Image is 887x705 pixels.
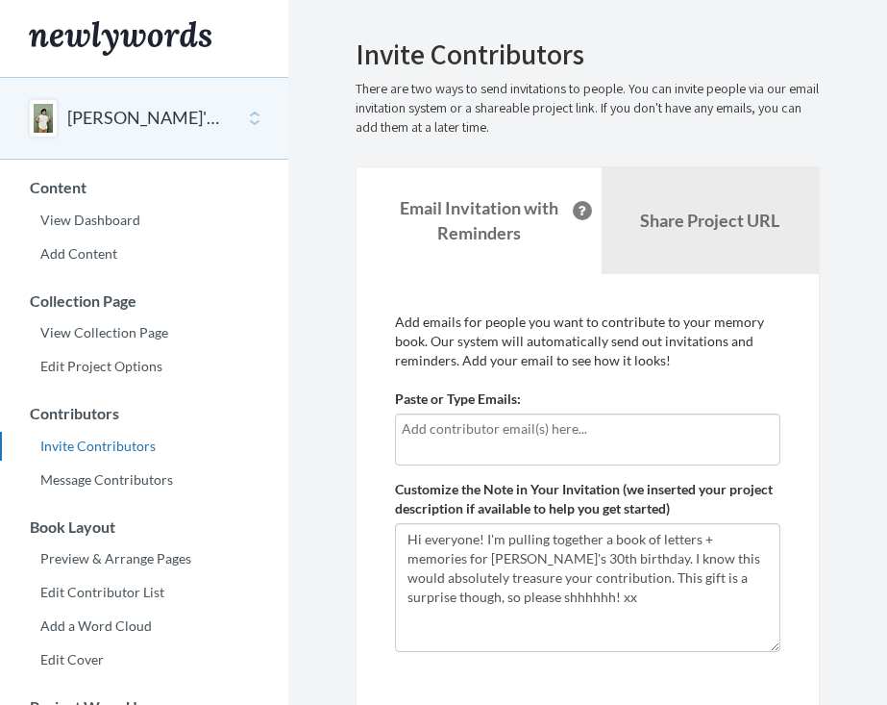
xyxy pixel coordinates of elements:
[1,405,288,422] h3: Contributors
[395,390,521,409] label: Paste or Type Emails:
[400,197,558,243] strong: Email Invitation with Reminders
[29,21,211,56] img: Newlywords logo
[356,80,820,138] p: There are two ways to send invitations to people. You can invite people via our email invitation ...
[395,480,780,518] label: Customize the Note in Your Invitation (we inserted your project description if available to help ...
[402,418,774,440] input: Add contributor email(s) here...
[1,179,288,196] h3: Content
[1,518,288,536] h3: Book Layout
[395,313,780,370] p: Add emails for people you want to contribute to your memory book. Our system will automatically s...
[67,106,223,131] button: [PERSON_NAME]'s 30th Birthday
[395,523,780,652] textarea: Hi everyone! I'm pulling together a book of letters + memories for [PERSON_NAME]'s 30th birthday....
[1,292,288,310] h3: Collection Page
[640,210,779,231] b: Share Project URL
[356,38,820,70] h2: Invite Contributors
